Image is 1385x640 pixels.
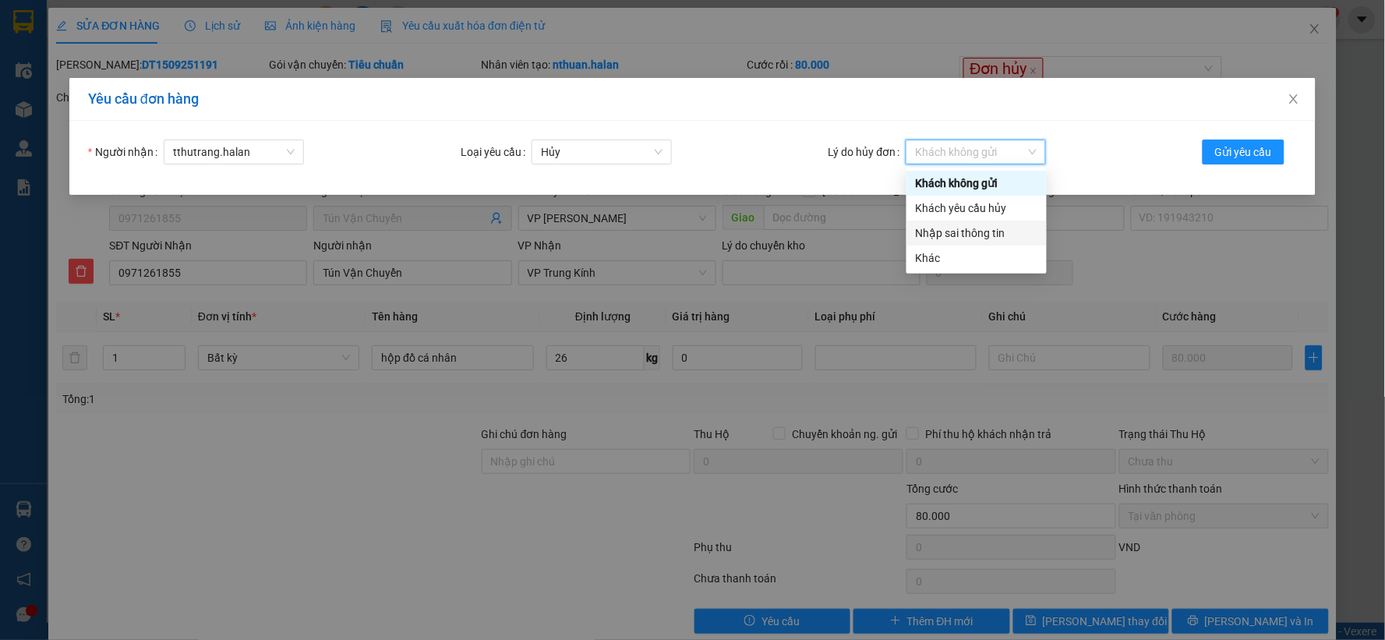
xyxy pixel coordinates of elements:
span: Hủy [541,140,662,164]
div: Khác [906,246,1047,270]
img: logo.jpg [19,19,136,97]
div: Yêu cầu đơn hàng [88,90,1297,108]
label: Người nhận [88,140,164,164]
div: Khác [916,249,1037,267]
label: Lý do hủy đơn [829,140,906,164]
div: Nhập sai thông tin [916,225,1037,242]
button: Gửi yêu cầu [1203,140,1284,164]
span: close [1288,93,1300,105]
b: GỬI : VP Đại Từ [19,106,168,132]
div: Nhập sai thông tin [906,221,1047,246]
div: Khách không gửi [906,171,1047,196]
span: tthutrang.halan [173,140,295,164]
div: Khách yêu cầu hủy [906,196,1047,221]
div: Khách không gửi [916,175,1037,192]
span: Khách không gửi [915,140,1037,164]
button: Close [1272,78,1316,122]
li: 271 - [PERSON_NAME] - [GEOGRAPHIC_DATA] - [GEOGRAPHIC_DATA] [146,38,652,58]
div: Khách yêu cầu hủy [916,200,1037,217]
span: Gửi yêu cầu [1215,143,1272,161]
label: Loại yêu cầu [461,140,532,164]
